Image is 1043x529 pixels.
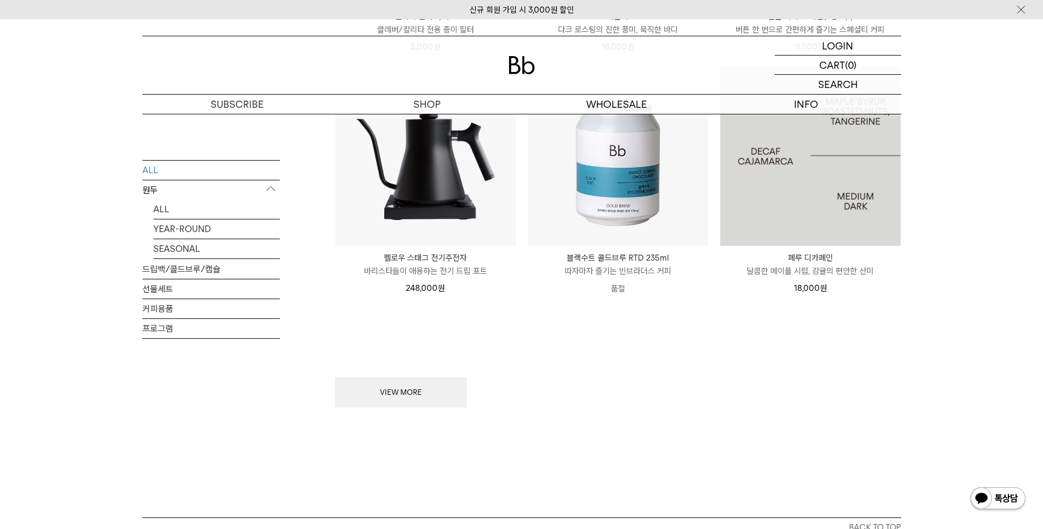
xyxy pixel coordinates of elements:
[794,283,827,293] span: 18,000
[528,278,708,300] p: 품절
[438,283,445,293] span: 원
[470,5,574,15] a: 신규 회원 가입 시 3,000원 할인
[818,75,858,94] p: SEARCH
[153,219,280,238] a: YEAR-ROUND
[142,160,280,179] a: ALL
[775,56,901,75] a: CART (0)
[845,56,857,74] p: (0)
[335,251,516,278] a: 펠로우 스태그 전기주전자 바리스타들이 애용하는 전기 드립 포트
[775,36,901,56] a: LOGIN
[528,251,708,264] p: 블랙수트 콜드브루 RTD 235ml
[822,36,853,55] p: LOGIN
[528,251,708,278] a: 블랙수트 콜드브루 RTD 235ml 따자마자 즐기는 빈브라더스 커피
[332,95,522,114] a: SHOP
[335,65,516,246] img: 펠로우 스태그 전기주전자
[142,318,280,338] a: 프로그램
[335,251,516,264] p: 펠로우 스태그 전기주전자
[522,95,711,114] p: WHOLESALE
[720,65,901,246] a: 페루 디카페인
[153,239,280,258] a: SEASONAL
[142,95,332,114] a: SUBSCRIBE
[142,180,280,200] p: 원두
[528,264,708,278] p: 따자마자 즐기는 빈브라더스 커피
[335,264,516,278] p: 바리스타들이 애용하는 전기 드립 포트
[720,251,901,278] a: 페루 디카페인 달콤한 메이플 시럽, 감귤의 편안한 산미
[153,199,280,218] a: ALL
[711,95,901,114] p: INFO
[142,259,280,278] a: 드립백/콜드브루/캡슐
[969,486,1027,513] img: 카카오톡 채널 1:1 채팅 버튼
[720,251,901,264] p: 페루 디카페인
[509,56,535,74] img: 로고
[142,279,280,298] a: 선물세트
[720,264,901,278] p: 달콤한 메이플 시럽, 감귤의 편안한 산미
[528,65,708,246] img: 블랙수트 콜드브루 RTD 235ml
[406,283,445,293] span: 248,000
[720,65,901,246] img: 1000000082_add2_057.jpg
[820,283,827,293] span: 원
[142,299,280,318] a: 커피용품
[335,377,467,408] button: VIEW MORE
[819,56,845,74] p: CART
